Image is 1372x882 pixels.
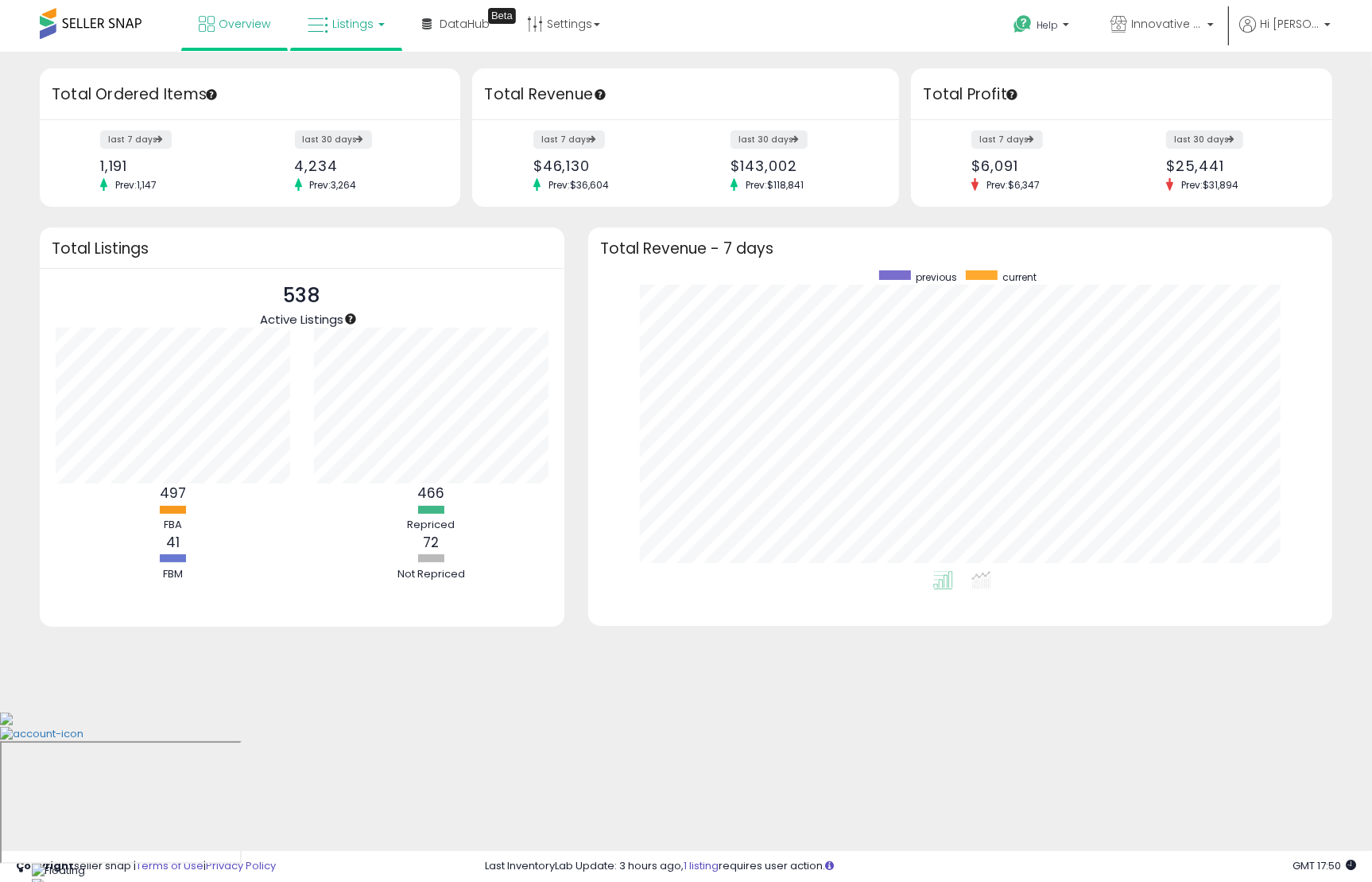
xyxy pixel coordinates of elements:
b: 466 [418,484,445,503]
div: 4,234 [295,157,433,174]
img: Floating [32,864,85,879]
div: FBM [126,567,221,582]
div: Repriced [384,518,479,533]
label: last 7 days [971,130,1043,149]
div: $143,002 [731,157,871,174]
div: $6,091 [971,157,1110,174]
span: Help [1037,18,1058,32]
span: Overview [219,16,270,32]
a: Help [1001,2,1085,52]
div: Tooltip anchor [204,87,219,102]
span: Prev: $36,604 [541,178,617,192]
h3: Total Ordered Items [52,84,448,106]
span: Prev: $118,841 [738,178,812,192]
div: $46,130 [533,157,674,174]
p: 538 [261,281,344,311]
a: Hi [PERSON_NAME] [1239,16,1331,52]
h3: Total Listings [52,243,552,254]
span: Prev: 3,264 [302,178,365,192]
span: current [1003,270,1037,284]
div: Tooltip anchor [343,312,358,326]
div: Tooltip anchor [1005,87,1019,102]
label: last 7 days [100,130,172,149]
h3: Total Revenue [484,84,887,106]
label: last 30 days [1166,130,1243,149]
div: Tooltip anchor [488,8,516,24]
span: Prev: $31,894 [1173,178,1246,192]
span: previous [917,270,958,284]
span: Hi [PERSON_NAME] [1260,16,1320,32]
label: last 30 days [295,130,372,149]
b: 497 [160,484,186,503]
h3: Total Profit [923,84,1320,106]
div: $25,441 [1166,157,1304,174]
h3: Total Revenue - 7 days [600,243,1320,254]
span: Innovative Techs [1131,16,1203,32]
label: last 30 days [731,130,808,149]
span: Prev: 1,147 [107,178,165,192]
span: Prev: $6,347 [979,178,1048,192]
b: 72 [424,533,440,552]
div: FBA [126,518,221,533]
div: Not Repriced [384,567,479,582]
i: Get Help [1013,14,1033,34]
b: 41 [166,533,180,552]
span: Listings [332,16,374,32]
div: 1,191 [100,157,238,174]
span: Active Listings [261,311,344,328]
span: DataHub [440,16,490,32]
div: Tooltip anchor [593,87,607,102]
label: last 7 days [533,130,605,149]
